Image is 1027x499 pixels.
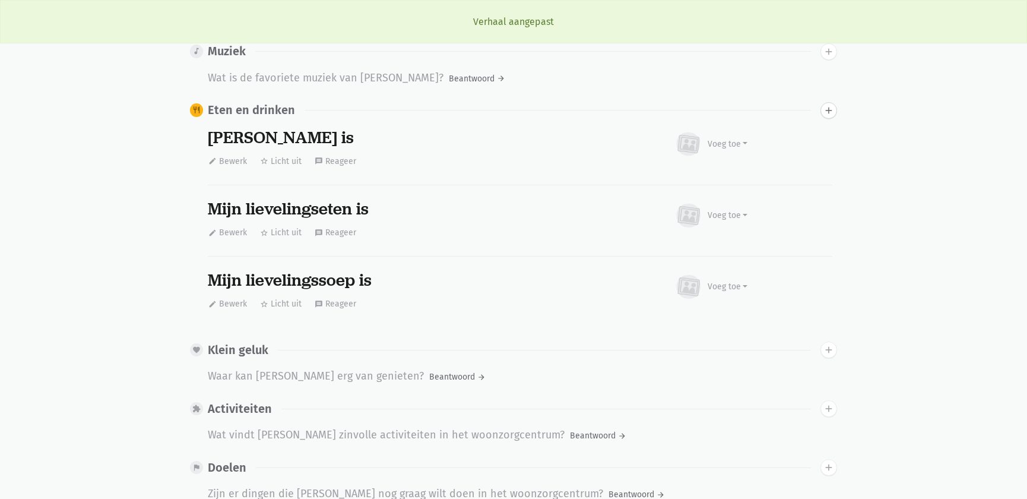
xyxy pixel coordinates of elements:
[259,152,302,170] button: Licht uit
[192,405,201,413] i: extension
[208,200,560,219] div: Mijn lievelingseten is
[208,223,248,242] button: Bewerk
[674,128,749,160] button: Voeg toe
[260,229,268,237] i: star_border
[192,106,201,114] i: restaurant
[259,295,302,313] button: Licht uit
[708,209,748,222] div: Voeg toe
[208,128,560,147] div: [PERSON_NAME] is
[823,105,834,116] i: add
[208,157,217,165] i: edit
[314,295,357,313] button: Reageer
[657,491,665,499] i: arrow_forward
[315,229,323,237] i: message
[208,368,424,386] div: Waar kan [PERSON_NAME] erg van genieten?
[208,152,248,170] button: Bewerk
[208,402,272,416] div: Activiteiten
[208,271,560,290] div: Mijn lievelingssoep is
[823,462,834,473] i: add
[674,200,749,232] button: Voeg toe
[497,74,505,83] i: arrow_forward
[208,343,268,357] div: Klein geluk
[208,45,246,58] div: Muziek
[208,229,217,237] i: edit
[569,427,627,445] button: Beantwoord
[429,368,486,386] button: Beantwoord
[208,103,295,117] div: Eten en drinken
[315,300,323,308] i: message
[473,14,554,30] span: Verhaal aangepast
[618,432,626,440] i: arrow_forward
[314,223,357,242] button: Reageer
[260,300,268,308] i: star_border
[674,271,749,303] button: Voeg toe
[708,138,748,150] div: Voeg toe
[708,280,748,293] div: Voeg toe
[315,157,323,165] i: message
[448,70,506,88] button: Beantwoord
[823,403,834,414] i: add
[823,345,834,355] i: add
[314,152,357,170] button: Reageer
[192,47,201,55] i: music_note
[823,46,834,57] i: add
[192,463,201,472] i: flag
[208,295,248,313] button: Bewerk
[260,157,268,165] i: star_border
[208,461,246,475] div: Doelen
[192,346,201,354] i: favorite
[259,223,302,242] button: Licht uit
[208,300,217,308] i: edit
[208,427,565,445] div: Wat vindt [PERSON_NAME] zinvolle activiteiten in het woonzorgcentrum?
[477,373,486,381] i: arrow_forward
[208,70,443,88] div: Wat is de favoriete muziek van [PERSON_NAME]?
